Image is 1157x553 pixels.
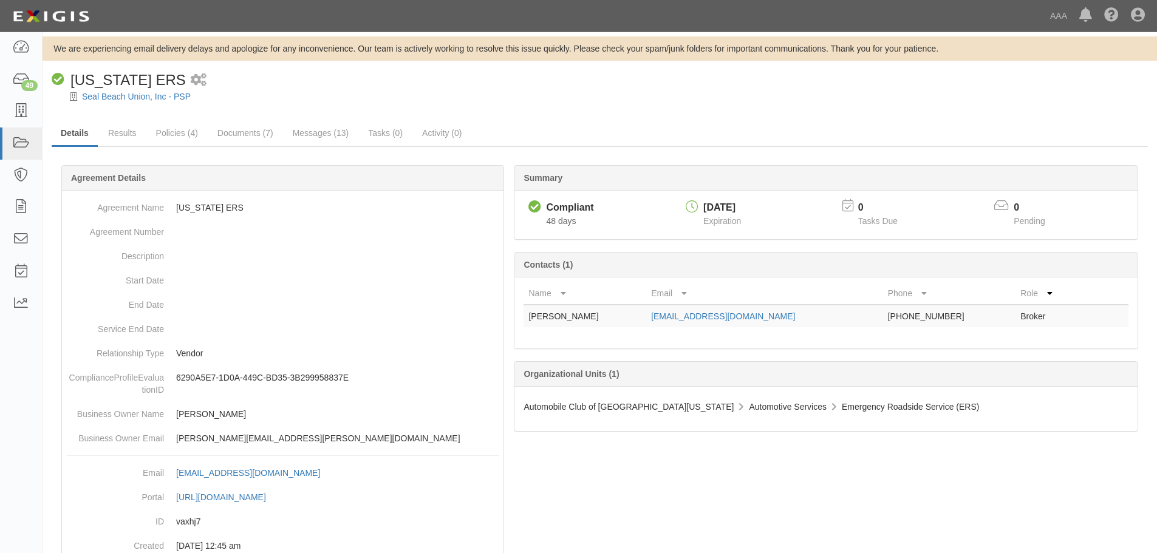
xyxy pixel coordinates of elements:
span: Emergency Roadside Service (ERS) [842,402,979,412]
span: Since 06/25/2025 [546,216,576,226]
i: Compliant [528,201,541,214]
p: [PERSON_NAME][EMAIL_ADDRESS][PERSON_NAME][DOMAIN_NAME] [176,432,499,444]
th: Role [1015,282,1080,305]
dd: vaxhj7 [67,509,499,534]
a: AAA [1044,4,1073,28]
dt: Agreement Number [67,220,164,238]
b: Organizational Units (1) [524,369,619,379]
dt: ID [67,509,164,528]
div: California ERS [52,70,186,90]
b: Agreement Details [71,173,146,183]
a: [EMAIL_ADDRESS][DOMAIN_NAME] [176,468,333,478]
div: We are experiencing email delivery delays and apologize for any inconvenience. Our team is active... [43,42,1157,55]
div: [DATE] [703,201,741,215]
td: [PHONE_NUMBER] [883,305,1015,327]
th: Email [646,282,883,305]
img: logo-5460c22ac91f19d4615b14bd174203de0afe785f0fc80cf4dbbc73dc1793850b.png [9,5,93,27]
dt: Business Owner Email [67,426,164,444]
dt: Service End Date [67,317,164,335]
dt: Relationship Type [67,341,164,359]
td: [PERSON_NAME] [524,305,646,327]
a: Documents (7) [208,121,282,145]
a: Seal Beach Union, Inc - PSP [82,92,191,101]
a: Results [99,121,146,145]
a: [EMAIL_ADDRESS][DOMAIN_NAME] [651,311,795,321]
div: 49 [21,80,38,91]
th: Phone [883,282,1015,305]
dt: Agreement Name [67,195,164,214]
b: Contacts (1) [524,260,573,270]
dt: Created [67,534,164,552]
p: [PERSON_NAME] [176,408,499,420]
a: Tasks (0) [359,121,412,145]
p: 0 [1014,201,1060,215]
dt: ComplianceProfileEvaluationID [67,365,164,396]
i: Help Center - Complianz [1104,8,1119,23]
dd: Vendor [67,341,499,365]
td: Broker [1015,305,1080,327]
dt: Email [67,461,164,479]
span: Pending [1014,216,1045,226]
div: Compliant [546,201,593,215]
a: Messages (13) [284,121,358,145]
a: Policies (4) [147,121,207,145]
a: [URL][DOMAIN_NAME] [176,492,279,502]
dd: [US_STATE] ERS [67,195,499,220]
i: Compliant [52,73,64,86]
a: Details [52,121,98,147]
dt: Start Date [67,268,164,287]
b: Summary [524,173,562,183]
dt: End Date [67,293,164,311]
span: Expiration [703,216,741,226]
span: [US_STATE] ERS [70,72,186,88]
i: 1 scheduled workflow [191,74,206,87]
a: Activity (0) [413,121,471,145]
span: Automotive Services [749,402,827,412]
span: Tasks Due [858,216,898,226]
th: Name [524,282,646,305]
p: 0 [858,201,913,215]
div: [EMAIL_ADDRESS][DOMAIN_NAME] [176,467,320,479]
dt: Business Owner Name [67,402,164,420]
span: Automobile Club of [GEOGRAPHIC_DATA][US_STATE] [524,402,734,412]
p: 6290A5E7-1D0A-449C-BD35-3B299958837E [176,371,499,384]
dt: Description [67,244,164,262]
dt: Portal [67,485,164,503]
